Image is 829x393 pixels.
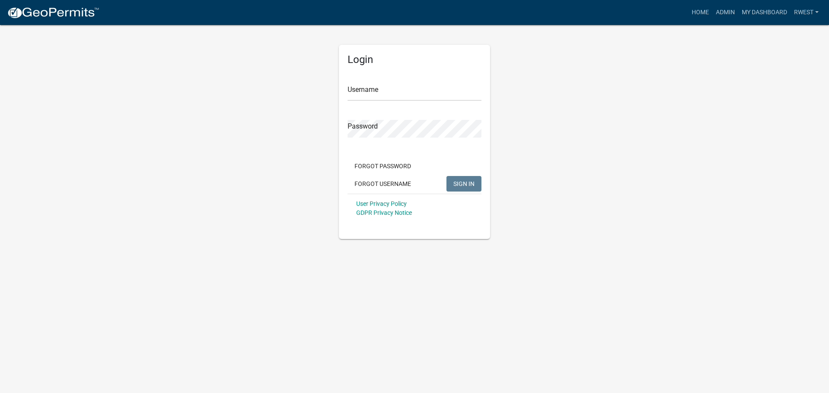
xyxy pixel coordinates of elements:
[453,180,475,187] span: SIGN IN
[356,200,407,207] a: User Privacy Policy
[738,4,791,21] a: My Dashboard
[791,4,822,21] a: rwest
[348,53,481,66] h5: Login
[446,176,481,192] button: SIGN IN
[356,209,412,216] a: GDPR Privacy Notice
[712,4,738,21] a: Admin
[688,4,712,21] a: Home
[348,158,418,174] button: Forgot Password
[348,176,418,192] button: Forgot Username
